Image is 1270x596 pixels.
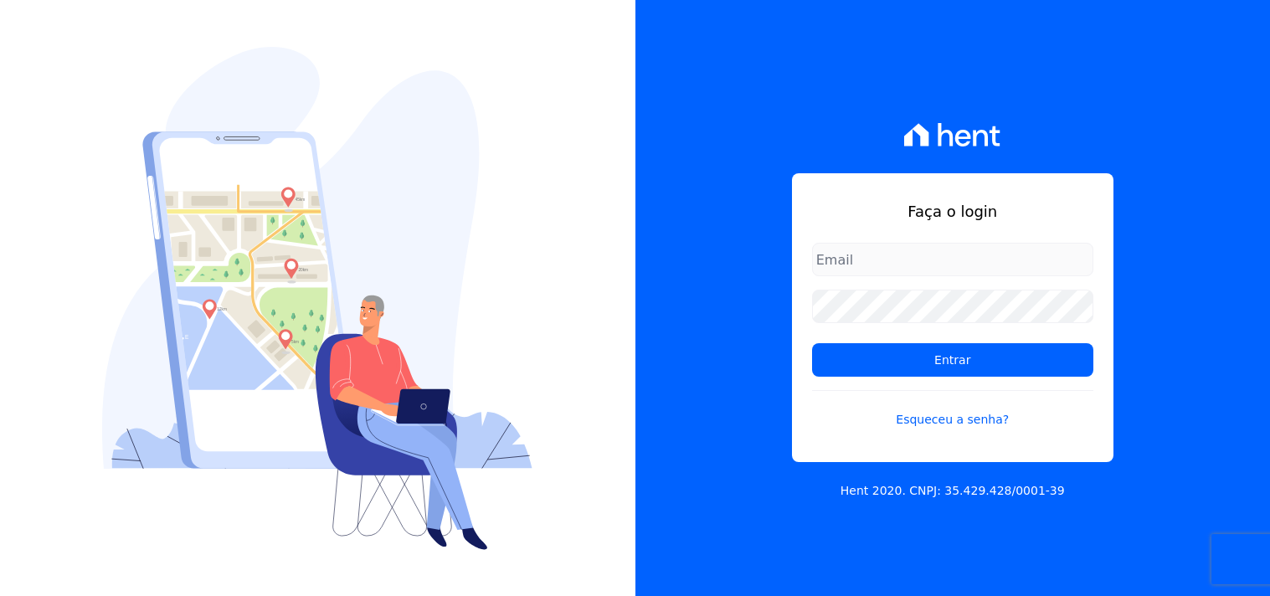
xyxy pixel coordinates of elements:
[812,200,1093,223] h1: Faça o login
[812,390,1093,429] a: Esqueceu a senha?
[812,343,1093,377] input: Entrar
[841,482,1065,500] p: Hent 2020. CNPJ: 35.429.428/0001-39
[102,47,532,550] img: Login
[812,243,1093,276] input: Email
